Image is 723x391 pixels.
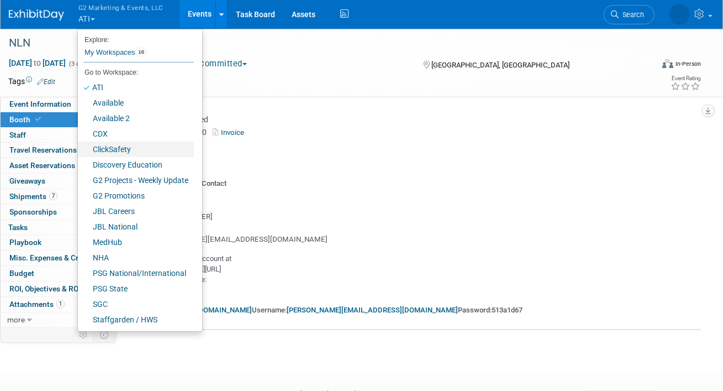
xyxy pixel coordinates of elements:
[1,266,115,281] a: Budget
[141,108,693,316] div: Already Reserved
[93,327,116,342] td: Toggle Event Tabs
[599,58,701,74] div: Event Format
[9,100,71,108] span: Event Information
[492,306,523,314] b: 513a1d67
[9,253,96,262] span: Misc. Expenses & Credits
[35,116,41,122] i: Booth reservation complete
[1,97,115,112] a: Event Information
[78,80,194,95] a: ATI
[56,300,65,308] span: 1
[78,157,194,173] a: Discovery Education
[78,265,194,281] a: PSG National/International
[671,76,700,81] div: Event Rating
[78,234,194,250] a: MedHub
[9,192,57,201] span: Shipments
[68,60,91,67] span: (3 days)
[186,58,251,70] button: Committed
[78,126,194,142] a: CDX
[78,65,194,80] li: Go to Workspace:
[1,189,115,204] a: Shipments7
[9,207,57,216] span: Sponsorships
[8,223,28,232] span: Tasks
[151,199,693,212] div: Vendor Phone
[78,111,194,126] a: Available 2
[78,296,194,312] a: SGC
[431,61,569,69] span: [GEOGRAPHIC_DATA], [GEOGRAPHIC_DATA]
[1,251,115,265] a: Misc. Expenses & Credits
[8,58,66,68] span: [DATE] [DATE]
[37,78,55,86] a: Edit
[178,306,252,314] a: [URL][DOMAIN_NAME]
[1,143,115,158] a: Travel Reservations
[32,59,43,67] span: to
[78,312,194,327] a: Staffgarden / HWS
[1,205,115,220] a: Sponsorships
[9,131,26,139] span: Staff
[458,306,492,314] b: Password:
[252,306,287,314] b: Username:
[1,128,115,143] a: Staff
[151,153,693,166] div: Vendor Name
[9,145,77,154] span: Travel Reservations
[5,33,642,53] div: NLN
[78,33,194,43] li: Explore:
[619,11,644,19] span: Search
[669,4,690,25] img: Nora McQuillan
[287,306,458,314] a: [PERSON_NAME][EMAIL_ADDRESS][DOMAIN_NAME]
[9,269,34,278] span: Budget
[78,173,194,188] a: G2 Projects - Weekly Update
[78,142,194,157] a: ClickSafety
[78,188,194,204] a: G2 Promotions
[213,128,249,137] a: Invoice
[1,174,115,189] a: Giveaways
[9,238,41,247] span: Playbook
[9,284,83,293] span: ROI, Objectives & ROO
[151,189,693,199] div: MTS Tracking
[1,312,115,327] a: more
[1,235,115,250] a: Playbook
[675,60,701,68] div: In-Person
[1,220,115,235] a: Tasks
[151,222,693,235] div: Vendor Email
[141,245,693,316] div: Login into your account at [DOMAIN_NAME][URL] use access code: 1MS6T7
[7,315,25,324] span: more
[78,2,163,13] span: G2 Marketing & Events, LLC
[49,192,57,200] span: 7
[151,212,693,222] div: [PHONE_NUMBER]
[151,139,693,150] div: Paid in Full
[78,281,194,296] a: PSG State
[78,250,194,265] a: NHA
[9,115,43,124] span: Booth
[1,158,115,173] a: Asset Reservations
[9,161,75,170] span: Asset Reservations
[1,281,115,296] a: ROI, Objectives & ROO
[78,204,194,219] a: JBL Careers
[9,300,65,309] span: Attachments
[8,76,55,87] td: Tags
[74,327,93,342] td: Personalize Event Tab Strip
[9,176,45,185] span: Giveaways
[78,95,194,111] a: Available
[83,43,194,62] a: My Workspaces16
[604,5,655,24] a: Search
[662,59,673,68] img: Format-Inperson.png
[151,166,693,176] div: MTS
[78,219,194,234] a: JBL National
[151,234,693,245] div: [PERSON_NAME][EMAIL_ADDRESS][DOMAIN_NAME]
[151,176,693,189] div: Vendor Point of Contact
[141,93,693,108] div: Lead Capture
[1,112,115,127] a: Booth
[1,297,115,312] a: Attachments1
[135,48,147,56] span: 16
[9,9,64,20] img: ExhibitDay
